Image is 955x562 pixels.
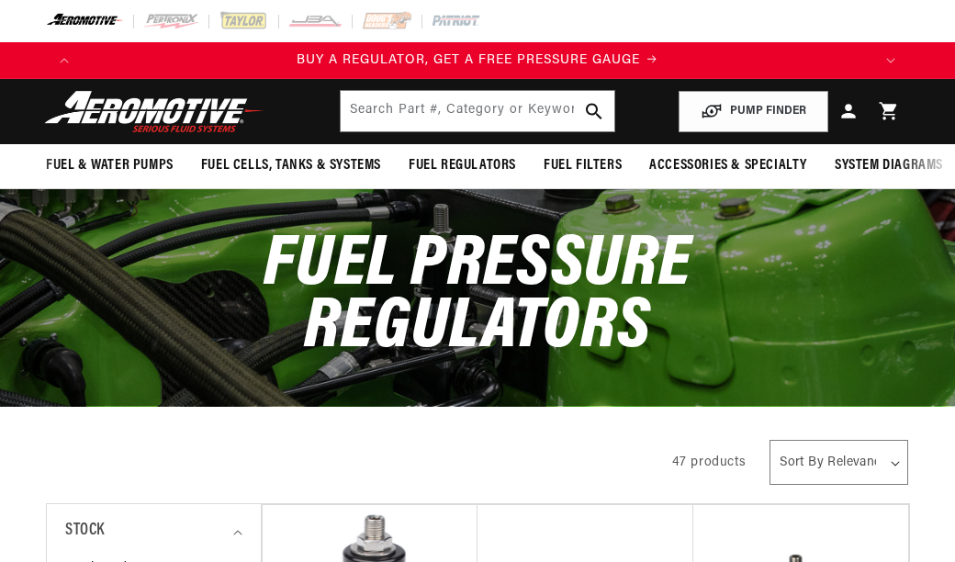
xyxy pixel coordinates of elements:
[835,156,943,175] span: System Diagrams
[297,53,640,67] span: BUY A REGULATOR, GET A FREE PRESSURE GAUGE
[32,144,187,187] summary: Fuel & Water Pumps
[83,51,872,71] div: Announcement
[530,144,635,187] summary: Fuel Filters
[409,156,516,175] span: Fuel Regulators
[679,91,828,132] button: PUMP FINDER
[65,518,105,545] span: Stock
[83,51,872,71] a: BUY A REGULATOR, GET A FREE PRESSURE GAUGE
[46,42,83,79] button: Translation missing: en.sections.announcements.previous_announcement
[872,42,909,79] button: Translation missing: en.sections.announcements.next_announcement
[341,91,614,131] input: Search by Part Number, Category or Keyword
[574,91,614,131] button: search button
[395,144,530,187] summary: Fuel Regulators
[201,156,381,175] span: Fuel Cells, Tanks & Systems
[65,504,242,558] summary: Stock (0 selected)
[83,51,872,71] div: 1 of 4
[46,156,174,175] span: Fuel & Water Pumps
[187,144,395,187] summary: Fuel Cells, Tanks & Systems
[264,230,691,365] span: Fuel Pressure Regulators
[672,455,747,469] span: 47 products
[635,144,821,187] summary: Accessories & Specialty
[544,156,622,175] span: Fuel Filters
[39,90,269,133] img: Aeromotive
[649,156,807,175] span: Accessories & Specialty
